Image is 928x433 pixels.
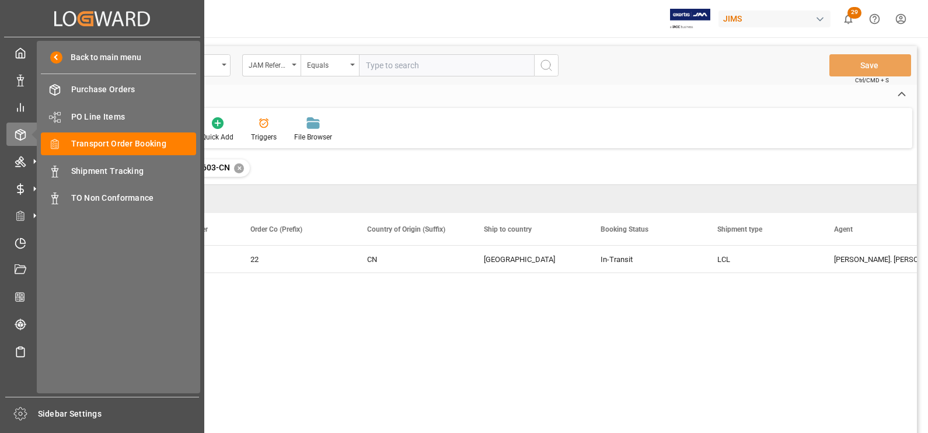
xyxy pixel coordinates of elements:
div: LCL [717,246,806,273]
a: Sailing Schedules [6,340,198,362]
div: Quick Add [201,132,233,142]
a: CO2 Calculator [6,285,198,308]
button: Help Center [861,6,888,32]
button: search button [534,54,559,76]
span: Country of Origin (Suffix) [367,225,445,233]
a: Data Management [6,68,198,91]
button: open menu [242,54,301,76]
a: My Reports [6,96,198,118]
button: show 29 new notifications [835,6,861,32]
span: Agent [834,225,853,233]
span: 29 [847,7,861,19]
span: PO Line Items [71,111,197,123]
span: Back to main menu [62,51,141,64]
div: ✕ [234,163,244,173]
a: Shipment Tracking [41,159,196,182]
span: Transport Order Booking [71,138,197,150]
span: TO Non Conformance [71,192,197,204]
span: Order Co (Prefix) [250,225,302,233]
a: Timeslot Management V2 [6,231,198,254]
a: My Cockpit [6,41,198,64]
span: Purchase Orders [71,83,197,96]
div: Equals [307,57,347,71]
img: Exertis%20JAM%20-%20Email%20Logo.jpg_1722504956.jpg [670,9,710,29]
div: JIMS [718,11,831,27]
button: Save [829,54,911,76]
div: File Browser [294,132,332,142]
a: TO Non Conformance [41,187,196,209]
a: Purchase Orders [41,78,196,101]
button: JIMS [718,8,835,30]
div: JAM Reference Number [249,57,288,71]
span: Shipment Tracking [71,165,197,177]
a: Transport Order Booking [41,132,196,155]
span: Ctrl/CMD + S [855,76,889,85]
span: Ship to country [484,225,532,233]
button: open menu [301,54,359,76]
div: In-Transit [601,246,689,273]
input: Type to search [359,54,534,76]
div: [GEOGRAPHIC_DATA] [484,246,573,273]
span: Shipment type [717,225,762,233]
span: 22-10603-CN [180,163,230,172]
div: Triggers [251,132,277,142]
a: Tracking Shipment [6,313,198,336]
span: Booking Status [601,225,648,233]
a: Document Management [6,259,198,281]
div: 22 [250,246,339,273]
div: [PERSON_NAME]. [PERSON_NAME] [834,246,923,273]
a: PO Line Items [41,105,196,128]
span: Sidebar Settings [38,408,200,420]
div: CN [367,246,456,273]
